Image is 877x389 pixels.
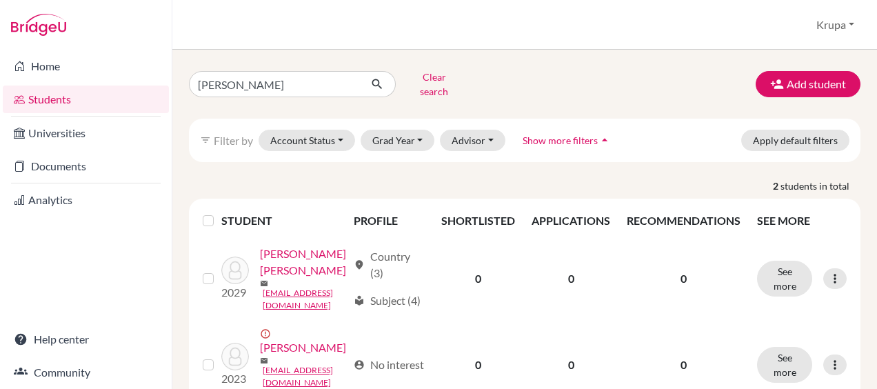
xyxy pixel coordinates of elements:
span: location_on [354,259,365,270]
a: Analytics [3,186,169,214]
a: Universities [3,119,169,147]
i: arrow_drop_up [598,133,612,147]
td: 0 [433,237,523,320]
span: mail [260,279,268,288]
p: 0 [627,357,740,373]
th: STUDENT [221,204,345,237]
span: local_library [354,295,365,306]
span: mail [260,357,268,365]
button: Account Status [259,130,355,151]
p: 0 [627,270,740,287]
a: Community [3,359,169,386]
div: No interest [354,357,424,373]
a: [EMAIL_ADDRESS][DOMAIN_NAME] [263,287,347,312]
button: Clear search [396,66,472,102]
a: [EMAIL_ADDRESS][DOMAIN_NAME] [263,364,347,389]
th: PROFILE [345,204,433,237]
a: Documents [3,152,169,180]
a: [PERSON_NAME] [PERSON_NAME] [260,246,347,279]
strong: 2 [773,179,780,193]
th: SEE MORE [749,204,855,237]
input: Find student by name... [189,71,360,97]
img: Bridge-U [11,14,66,36]
td: 0 [523,237,618,320]
p: 2029 [221,284,249,301]
a: Students [3,86,169,113]
span: account_circle [354,359,365,370]
span: error_outline [260,328,274,339]
button: Apply default filters [741,130,849,151]
th: SHORTLISTED [433,204,523,237]
button: Grad Year [361,130,435,151]
a: Home [3,52,169,80]
button: Show more filtersarrow_drop_up [511,130,623,151]
span: Filter by [214,134,253,147]
div: Subject (4) [354,292,421,309]
p: 2023 [221,370,249,387]
button: See more [757,261,812,297]
div: Country (3) [354,248,425,281]
th: RECOMMENDATIONS [618,204,749,237]
img: Usmani, Mariam [221,343,249,370]
img: Sabry Bolous Raghib, Mariam [221,257,249,284]
i: filter_list [200,134,211,146]
button: See more [757,347,812,383]
a: [PERSON_NAME] [260,339,346,356]
span: students in total [780,179,860,193]
button: Add student [756,71,860,97]
button: Advisor [440,130,505,151]
a: Help center [3,326,169,353]
th: APPLICATIONS [523,204,618,237]
button: Krupa [810,12,860,38]
span: Show more filters [523,134,598,146]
